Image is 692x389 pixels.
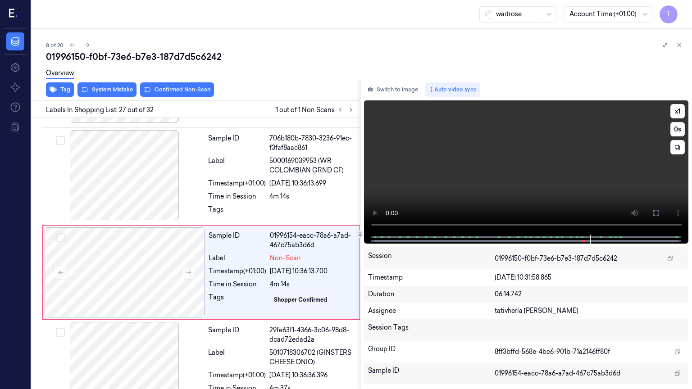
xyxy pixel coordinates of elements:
div: [DATE] 10:36:36.396 [269,371,355,380]
button: Tag [46,82,74,97]
div: Group ID [368,344,495,359]
div: [DATE] 10:36:13.700 [270,267,354,276]
div: 29fe63f1-4366-3c06-98d8-dcad72edad2a [269,326,355,344]
button: Switch to image [364,82,422,97]
div: Duration [368,289,495,299]
div: Timestamp (+01:00) [209,267,266,276]
div: Shopper Confirmed [274,296,327,304]
div: Session [368,251,495,266]
button: Auto video sync [425,82,480,97]
div: Tags [209,293,266,307]
div: 06:14.742 [495,289,685,299]
div: Session Tags [368,323,495,337]
div: 4m 14s [270,280,354,289]
button: Select row [56,233,65,242]
div: Timestamp [368,273,495,282]
div: Sample ID [209,231,266,250]
button: System Mistake [77,82,137,97]
div: Label [208,156,266,175]
div: [DATE] 10:31:58.865 [495,273,685,282]
div: Label [209,253,266,263]
div: 01996154-eacc-78a6-a7ad-467c75ab3d6d [270,231,354,250]
span: 01996154-eacc-78a6-a7ad-467c75ab3d6d [495,369,620,378]
div: Sample ID [208,134,266,153]
div: 01996150-f0bf-73e6-b7e3-187d7d5c6242 [46,50,685,63]
span: Labels In Shopping List: 27 out of 32 [46,105,154,115]
div: tativherla [PERSON_NAME] [495,306,685,316]
div: Sample ID [368,366,495,380]
div: Assignee [368,306,495,316]
button: Select row [56,328,65,337]
div: Time in Session [208,192,266,201]
span: 8 of 20 [46,41,64,49]
div: Sample ID [208,326,266,344]
span: 01996150-f0bf-73e6-b7e3-187d7d5c6242 [495,254,617,263]
button: 0s [670,122,685,136]
div: 706b180b-7830-3236-91ec-f3faf8aac861 [269,134,355,153]
div: Tags [208,205,266,219]
button: x1 [670,104,685,118]
div: 4m 14s [269,192,355,201]
span: 5010718306702 (GINSTERS CHEESE ONIO) [269,348,355,367]
div: Timestamp (+01:00) [208,179,266,188]
button: T [660,5,678,23]
div: Timestamp (+01:00) [208,371,266,380]
button: Confirmed Non-Scan [140,82,214,97]
a: Overview [46,68,74,79]
span: 8ff3bffd-568e-4bc6-901b-71a2146ff80f [495,347,610,357]
span: 5000169039953 (WR COLOMBIAN GRND CF) [269,156,355,175]
button: Select row [56,136,65,145]
div: Time in Session [209,280,266,289]
span: Non-Scan [270,253,301,263]
div: [DATE] 10:36:13.699 [269,179,355,188]
div: Label [208,348,266,367]
span: 1 out of 1 Non Scans [276,104,356,115]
